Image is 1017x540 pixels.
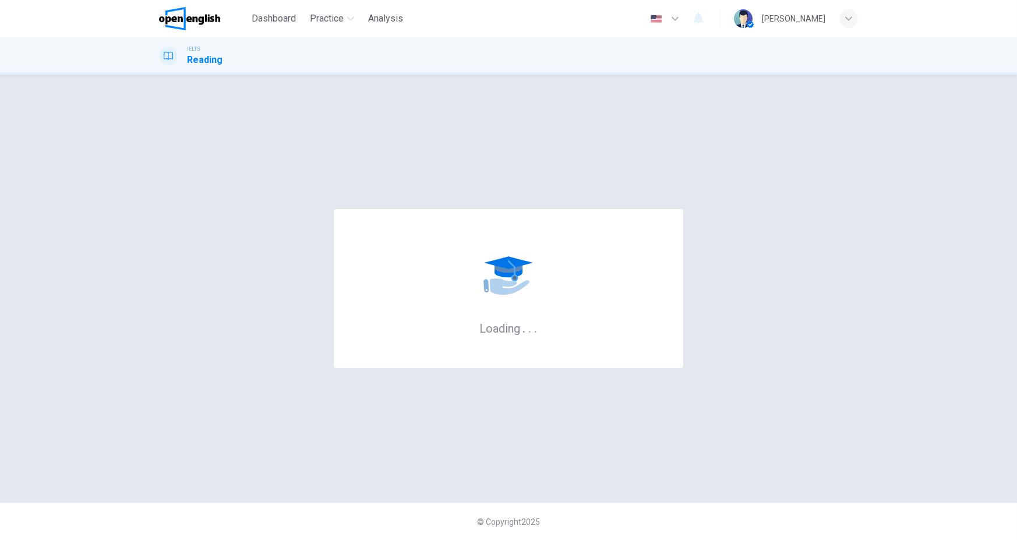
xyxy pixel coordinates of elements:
[305,8,359,29] button: Practice
[187,53,223,67] h1: Reading
[649,15,663,23] img: en
[187,45,200,53] span: IELTS
[528,317,532,337] h6: .
[363,8,408,29] button: Analysis
[159,7,247,30] a: OpenEnglish logo
[734,9,753,28] img: Profile picture
[479,320,538,336] h6: Loading
[310,12,344,26] span: Practice
[368,12,403,26] span: Analysis
[252,12,296,26] span: Dashboard
[522,317,526,337] h6: .
[477,517,540,527] span: © Copyright 2025
[762,12,825,26] div: [PERSON_NAME]
[247,8,301,29] button: Dashboard
[159,7,220,30] img: OpenEnglish logo
[534,317,538,337] h6: .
